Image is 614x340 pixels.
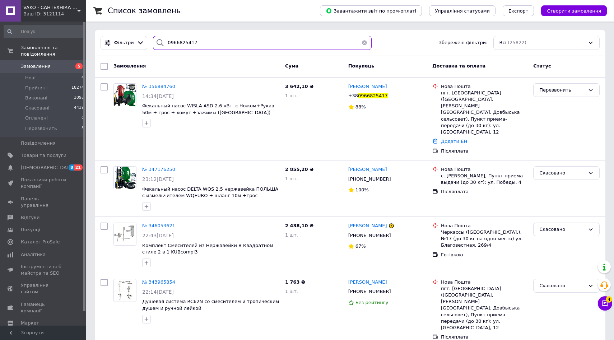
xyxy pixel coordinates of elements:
[142,167,175,172] a: № 347176250
[285,279,305,285] span: 1 763 ₴
[21,227,40,233] span: Покупці
[142,233,174,238] span: 22:43[DATE]
[355,104,366,110] span: 88%
[21,239,60,245] span: Каталог ProSale
[606,296,612,303] span: 4
[503,5,534,16] button: Експорт
[21,251,46,258] span: Аналітика
[82,75,84,81] span: 4
[441,90,527,135] div: пгт. [GEOGRAPHIC_DATA] ([GEOGRAPHIC_DATA], [PERSON_NAME][GEOGRAPHIC_DATA]. Довбыська сельсовет), ...
[348,93,358,98] span: +38
[539,87,585,94] div: Перезвонить
[499,39,507,46] span: Всі
[142,223,175,228] a: № 346053621
[348,289,391,294] span: [PHONE_NUMBER]
[142,186,278,205] a: Фекальный насос DELTA WQS 2.5 нержавейка ПОЛЬША с измельчителем WQEURO + шланг 10м +трос 5м+хомут...
[25,115,48,121] span: Оплачені
[74,105,84,111] span: 4439
[539,169,585,177] div: Скасовано
[23,4,77,11] span: VAKO - САНТЕХНІКА ОПЛЕННЯ ВОДОПОСТАЧАННЯ
[21,164,74,171] span: [DEMOGRAPHIC_DATA]
[21,152,66,159] span: Товари та послуги
[114,39,134,46] span: Фільтри
[74,164,83,171] span: 21
[75,63,83,69] span: 5
[142,279,175,285] span: № 343965854
[348,279,387,285] span: [PERSON_NAME]
[508,8,529,14] span: Експорт
[348,83,387,90] a: [PERSON_NAME]
[441,139,467,144] a: Додати ЕН
[21,196,66,209] span: Панель управління
[435,8,490,14] span: Управління статусами
[69,164,74,171] span: 8
[348,63,375,69] span: Покупець
[21,320,39,326] span: Маркет
[534,8,607,13] a: Створити замовлення
[441,83,527,90] div: Нова Пошта
[114,167,136,189] img: Фото товару
[82,125,84,132] span: 8
[113,279,136,302] a: Фото товару
[21,63,51,70] span: Замовлення
[441,252,527,258] div: Готівкою
[348,279,387,286] a: [PERSON_NAME]
[4,25,85,38] input: Пошук
[508,40,526,45] span: (25822)
[539,282,585,290] div: Скасовано
[355,187,369,192] span: 100%
[441,285,527,331] div: пгт. [GEOGRAPHIC_DATA] ([GEOGRAPHIC_DATA], [PERSON_NAME][GEOGRAPHIC_DATA]. Довбыська сельсовет), ...
[429,5,496,16] button: Управління статусами
[142,299,279,311] a: Душевая система RC62N со смесителем и тропическим душем и ручной лейкой
[21,264,66,276] span: Інструменти веб-майстра та SEO
[285,84,313,89] span: 3 642,10 ₴
[21,177,66,190] span: Показники роботи компанії
[441,173,527,186] div: с. [PERSON_NAME], Пункт приема-выдачи (до 30 кг): ул. Победы, 4
[142,176,174,182] span: 23:12[DATE]
[547,8,601,14] span: Створити замовлення
[348,233,391,238] span: [PHONE_NUMBER]
[23,11,86,17] div: Ваш ID: 3121114
[441,188,527,195] div: Післяплата
[326,8,416,14] span: Завантажити звіт по пром-оплаті
[21,45,86,57] span: Замовлення та повідомлення
[25,85,47,91] span: Прийняті
[21,301,66,314] span: Гаманець компанії
[114,84,136,106] img: Фото товару
[82,115,84,121] span: 0
[142,289,174,295] span: 22:14[DATE]
[348,84,387,89] span: [PERSON_NAME]
[142,93,174,99] span: 14:34[DATE]
[441,279,527,285] div: Нова Пошта
[348,223,387,229] a: [PERSON_NAME]
[320,5,422,16] button: Завантажити звіт по пром-оплаті
[21,214,39,221] span: Відгуки
[142,84,175,89] a: № 356884760
[25,95,47,101] span: Виконані
[285,93,298,98] span: 1 шт.
[439,39,488,46] span: Збережені фільтри:
[533,63,551,69] span: Статус
[113,166,136,189] a: Фото товару
[25,105,50,111] span: Скасовані
[441,148,527,154] div: Післяплата
[71,85,84,91] span: 18274
[348,93,388,98] span: +380966825417
[108,6,181,15] h1: Список замовлень
[348,166,387,173] a: [PERSON_NAME]
[598,296,612,311] button: Чат з покупцем4
[355,243,366,249] span: 67%
[25,125,57,132] span: Перезвонить
[142,243,273,255] a: Комплект Смесителей из Нержавейки В Квадратном стиле 2 в 1 KUBcompl3
[142,103,274,115] a: Фекальный насос WISLA ASD 2.6 кВт. с Ножом+Рукав 50м + трос + хомут +зажимы ([GEOGRAPHIC_DATA])
[441,166,527,173] div: Нова Пошта
[113,223,136,246] a: Фото товару
[348,176,391,182] span: [PHONE_NUMBER]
